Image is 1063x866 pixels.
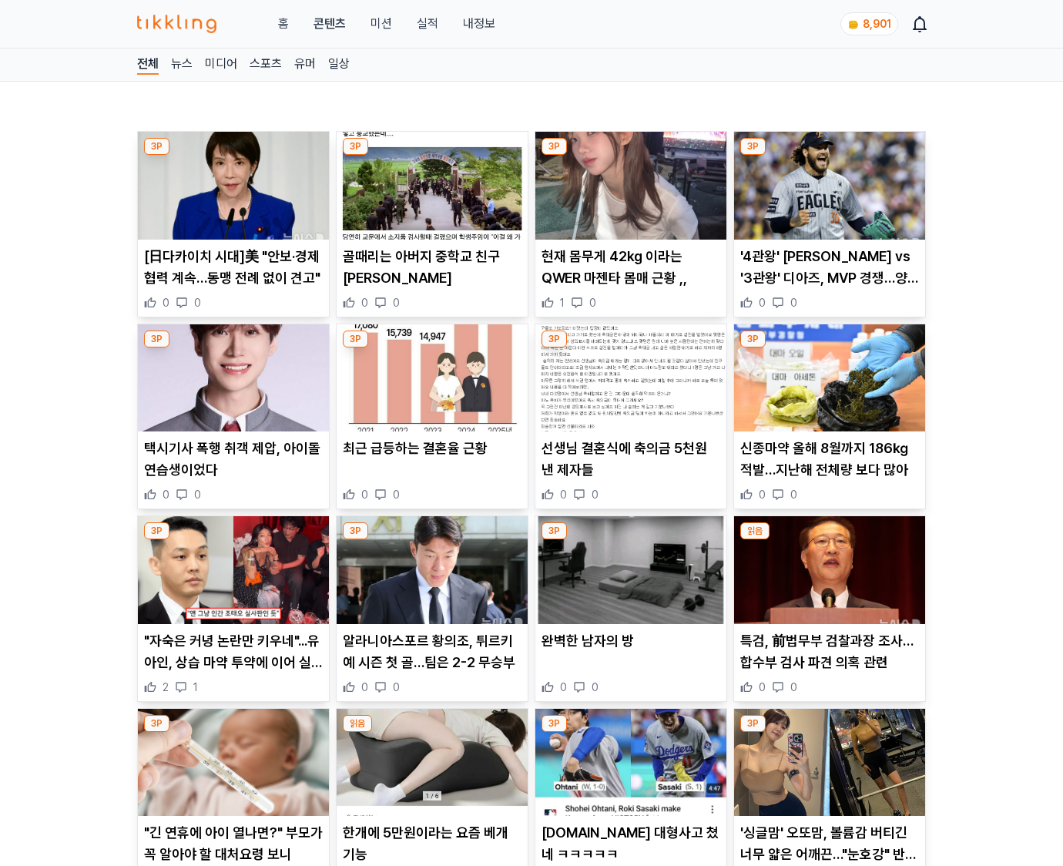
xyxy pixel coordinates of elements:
div: 3P 골때리는 아버지 중학교 친구 썰 골때리는 아버지 중학교 친구 [PERSON_NAME] 0 0 [336,131,528,317]
img: 특검, 前법무부 검찰과장 조사…합수부 검사 파견 의혹 관련 [734,516,925,624]
p: "자숙은 커녕 논란만 키우네"...유아인, 상습 마약 투약에 이어 실내 흡연에 꽁초 수북한 재떨이 논란 [144,630,323,673]
div: 3P 최근 급등하는 결혼율 근황 최근 급등하는 결혼율 근황 0 0 [336,324,528,510]
div: 3P 선생님 결혼식에 축의금 5천원 낸 제자들 선생님 결혼식에 축의금 5천원 낸 제자들 0 0 [535,324,727,510]
div: 3P [144,138,169,155]
a: 홈 [278,15,289,33]
span: 0 [361,487,368,502]
div: 3P [343,331,368,347]
div: 3P [542,331,567,347]
p: [DOMAIN_NAME] 대형사고 쳤네 ㅋㅋㅋㅋㅋ [542,822,720,865]
a: 실적 [417,15,438,33]
span: 0 [194,295,201,310]
img: 완벽한 남자의 방 [535,516,726,624]
div: 3P [日다카이치 시대]美 "안보·경제 협력 계속…동맹 전례 없이 견고" [日다카이치 시대]美 "안보·경제 협력 계속…동맹 전례 없이 견고" 0 0 [137,131,330,317]
div: 3P 택시기사 폭행 취객 제압, 아이돌 연습생이었다 택시기사 폭행 취객 제압, 아이돌 연습생이었다 0 0 [137,324,330,510]
a: 유머 [294,55,316,75]
span: 0 [194,487,201,502]
span: 0 [361,295,368,310]
a: 뉴스 [171,55,193,75]
img: 신종마약 올해 8월까지 186㎏ 적발…지난해 전체량 보다 많아 [734,324,925,432]
span: 0 [790,487,797,502]
div: 3P [740,715,766,732]
img: 골때리는 아버지 중학교 친구 썰 [337,132,528,240]
span: 0 [393,487,400,502]
div: 3P '4관왕' 폰세 vs '3관왕' 디아즈, MVP 경쟁…양의지 6년만에 타격왕[프로야구 결산②] '4관왕' [PERSON_NAME] vs '3관왕' 디아즈, MVP 경쟁…... [733,131,926,317]
a: 내정보 [463,15,495,33]
a: 스포츠 [250,55,282,75]
div: 3P 현재 몸무게 42kg 이라는 QWER 마젠타 몸매 근황 ,, 현재 몸무게 42kg 이라는 QWER 마젠타 몸매 근황 ,, 1 0 [535,131,727,317]
span: 0 [790,295,797,310]
span: 0 [393,680,400,695]
span: 0 [589,295,596,310]
img: 한개에 5만원이라는 요즘 베개 기능 [337,709,528,817]
p: '4관왕' [PERSON_NAME] vs '3관왕' 디아즈, MVP 경쟁…양의지 6년만에 타격왕[프로야구 결산②] [740,246,919,289]
img: "자숙은 커녕 논란만 키우네"...유아인, 상습 마약 투약에 이어 실내 흡연에 꽁초 수북한 재떨이 논란 [138,516,329,624]
span: 0 [790,680,797,695]
div: 3P [343,522,368,539]
span: 0 [393,295,400,310]
p: 완벽한 남자의 방 [542,630,720,652]
span: 8,901 [863,18,891,30]
img: '4관왕' 폰세 vs '3관왕' 디아즈, MVP 경쟁…양의지 6년만에 타격왕[프로야구 결산②] [734,132,925,240]
p: "긴 연휴에 아이 열나면?" 부모가 꼭 알아야 할 대처요령 보니 [144,822,323,865]
img: 알라니아스포르 황의조, 튀르키예 시즌 첫 골…팀은 2-2 무승부 [337,516,528,624]
img: 택시기사 폭행 취객 제압, 아이돌 연습생이었다 [138,324,329,432]
p: 특검, 前법무부 검찰과장 조사…합수부 검사 파견 의혹 관련 [740,630,919,673]
div: 3P [542,715,567,732]
div: 3P [144,522,169,539]
p: 한개에 5만원이라는 요즘 베개 기능 [343,822,521,865]
span: 2 [163,680,169,695]
img: 최근 급등하는 결혼율 근황 [337,324,528,432]
a: 콘텐츠 [314,15,346,33]
span: 0 [759,680,766,695]
span: 0 [759,487,766,502]
span: 0 [163,487,169,502]
div: 3P "자숙은 커녕 논란만 키우네"...유아인, 상습 마약 투약에 이어 실내 흡연에 꽁초 수북한 재떨이 논란 "자숙은 커녕 논란만 키우네"...유아인, 상습 마약 투약에 이어... [137,515,330,702]
span: 0 [592,680,599,695]
div: 3P [740,331,766,347]
p: 골때리는 아버지 중학교 친구 [PERSON_NAME] [343,246,521,289]
p: 선생님 결혼식에 축의금 5천원 낸 제자들 [542,438,720,481]
p: 알라니아스포르 황의조, 튀르키예 시즌 첫 골…팀은 2-2 무승부 [343,630,521,673]
div: 3P [740,138,766,155]
span: 0 [759,295,766,310]
p: 택시기사 폭행 취객 제압, 아이돌 연습생이었다 [144,438,323,481]
span: 1 [560,295,565,310]
div: 3P [144,715,169,732]
span: 0 [560,487,567,502]
div: 읽음 특검, 前법무부 검찰과장 조사…합수부 검사 파견 의혹 관련 특검, 前법무부 검찰과장 조사…합수부 검사 파견 의혹 관련 0 0 [733,515,926,702]
a: 미디어 [205,55,237,75]
img: [日다카이치 시대]美 "안보·경제 협력 계속…동맹 전례 없이 견고" [138,132,329,240]
div: 3P [542,138,567,155]
div: 3P 완벽한 남자의 방 완벽한 남자의 방 0 0 [535,515,727,702]
div: 3P [144,331,169,347]
span: 0 [361,680,368,695]
a: 일상 [328,55,350,75]
img: 티끌링 [137,15,216,33]
p: [日다카이치 시대]美 "안보·경제 협력 계속…동맹 전례 없이 견고" [144,246,323,289]
img: coin [847,18,860,31]
a: 전체 [137,55,159,75]
div: 읽음 [740,522,770,539]
span: 0 [592,487,599,502]
div: 3P [343,138,368,155]
img: '싱글맘' 오또맘, 볼륨감 버티긴 너무 얇은 어깨끈…"눈호강" 반응 나올 만 [734,709,925,817]
button: 미션 [371,15,392,33]
p: 현재 몸무게 42kg 이라는 QWER 마젠타 몸매 근황 ,, [542,246,720,289]
p: 신종마약 올해 8월까지 186㎏ 적발…지난해 전체량 보다 많아 [740,438,919,481]
img: MLB.COM 대형사고 쳤네 ㅋㅋㅋㅋㅋ [535,709,726,817]
img: 현재 몸무게 42kg 이라는 QWER 마젠타 몸매 근황 ,, [535,132,726,240]
div: 3P [542,522,567,539]
div: 읽음 [343,715,372,732]
div: 3P 알라니아스포르 황의조, 튀르키예 시즌 첫 골…팀은 2-2 무승부 알라니아스포르 황의조, 튀르키예 시즌 첫 골…팀은 2-2 무승부 0 0 [336,515,528,702]
span: 1 [193,680,198,695]
span: 0 [560,680,567,695]
img: "긴 연휴에 아이 열나면?" 부모가 꼭 알아야 할 대처요령 보니 [138,709,329,817]
p: '싱글맘' 오또맘, 볼륨감 버티긴 너무 얇은 어깨끈…"눈호강" 반응 나올 만 [740,822,919,865]
p: 최근 급등하는 결혼율 근황 [343,438,521,459]
div: 3P 신종마약 올해 8월까지 186㎏ 적발…지난해 전체량 보다 많아 신종마약 올해 8월까지 186㎏ 적발…지난해 전체량 보다 많아 0 0 [733,324,926,510]
span: 0 [163,295,169,310]
img: 선생님 결혼식에 축의금 5천원 낸 제자들 [535,324,726,432]
a: coin 8,901 [840,12,895,35]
